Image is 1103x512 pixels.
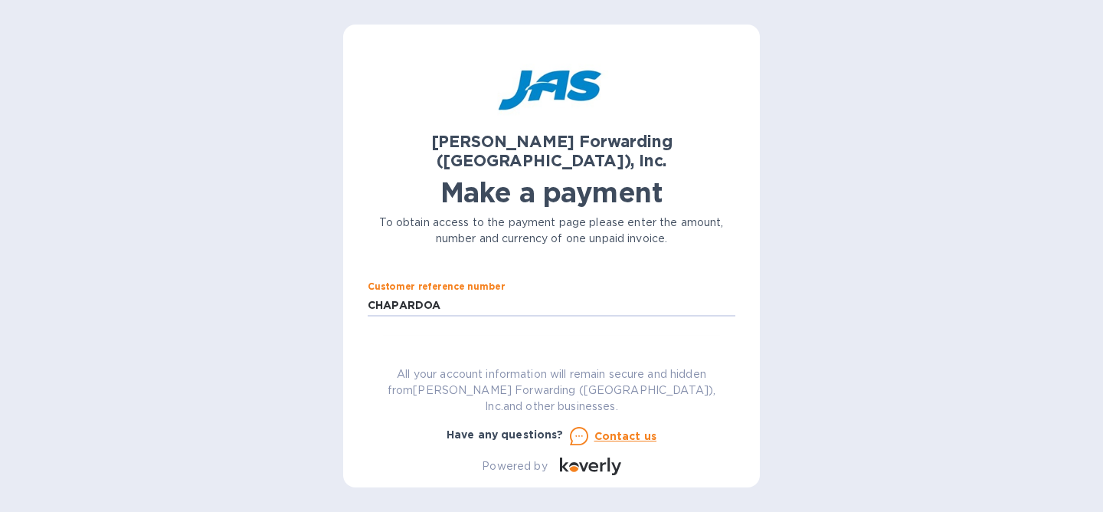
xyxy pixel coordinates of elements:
p: To obtain access to the payment page please enter the amount, number and currency of one unpaid i... [368,215,735,247]
p: All your account information will remain secure and hidden from [PERSON_NAME] Forwarding ([GEOGRA... [368,366,735,415]
b: Have any questions? [447,428,564,441]
label: Customer reference number [368,283,505,292]
p: Powered by [482,458,547,474]
h1: Make a payment [368,176,735,208]
u: Contact us [594,430,657,442]
input: Enter customer reference number [368,294,735,317]
b: [PERSON_NAME] Forwarding ([GEOGRAPHIC_DATA]), Inc. [431,132,673,170]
